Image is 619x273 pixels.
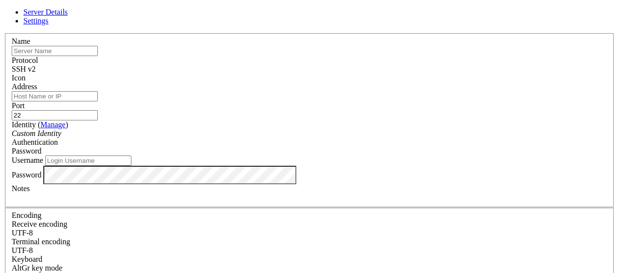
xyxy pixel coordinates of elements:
span: Password [12,147,41,155]
label: The default terminal encoding. ISO-2022 enables character map translations (like graphics maps). ... [12,237,70,246]
div: SSH v2 [12,65,607,74]
label: Icon [12,74,25,82]
label: Name [12,37,30,45]
label: Set the expected encoding for data received from the host. If the encodings do not match, visual ... [12,220,67,228]
span: UTF-8 [12,229,33,237]
label: Identity [12,120,68,129]
a: Manage [40,120,66,129]
span: SSH v2 [12,65,36,73]
a: Settings [23,17,49,25]
div: Custom Identity [12,129,607,138]
span: ( ) [38,120,68,129]
input: Login Username [45,156,131,166]
label: Set the expected encoding for data received from the host. If the encodings do not match, visual ... [12,264,62,272]
label: Username [12,156,43,164]
i: Custom Identity [12,129,61,137]
label: Authentication [12,138,58,146]
span: UTF-8 [12,246,33,254]
div: Password [12,147,607,156]
div: UTF-8 [12,246,607,255]
label: Password [12,170,41,178]
input: Host Name or IP [12,91,98,101]
label: Address [12,82,37,91]
label: Protocol [12,56,38,64]
input: Server Name [12,46,98,56]
label: Encoding [12,211,41,219]
label: Port [12,101,25,110]
label: Notes [12,184,30,193]
label: Keyboard [12,255,42,263]
div: UTF-8 [12,229,607,237]
a: Server Details [23,8,68,16]
input: Port Number [12,110,98,120]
